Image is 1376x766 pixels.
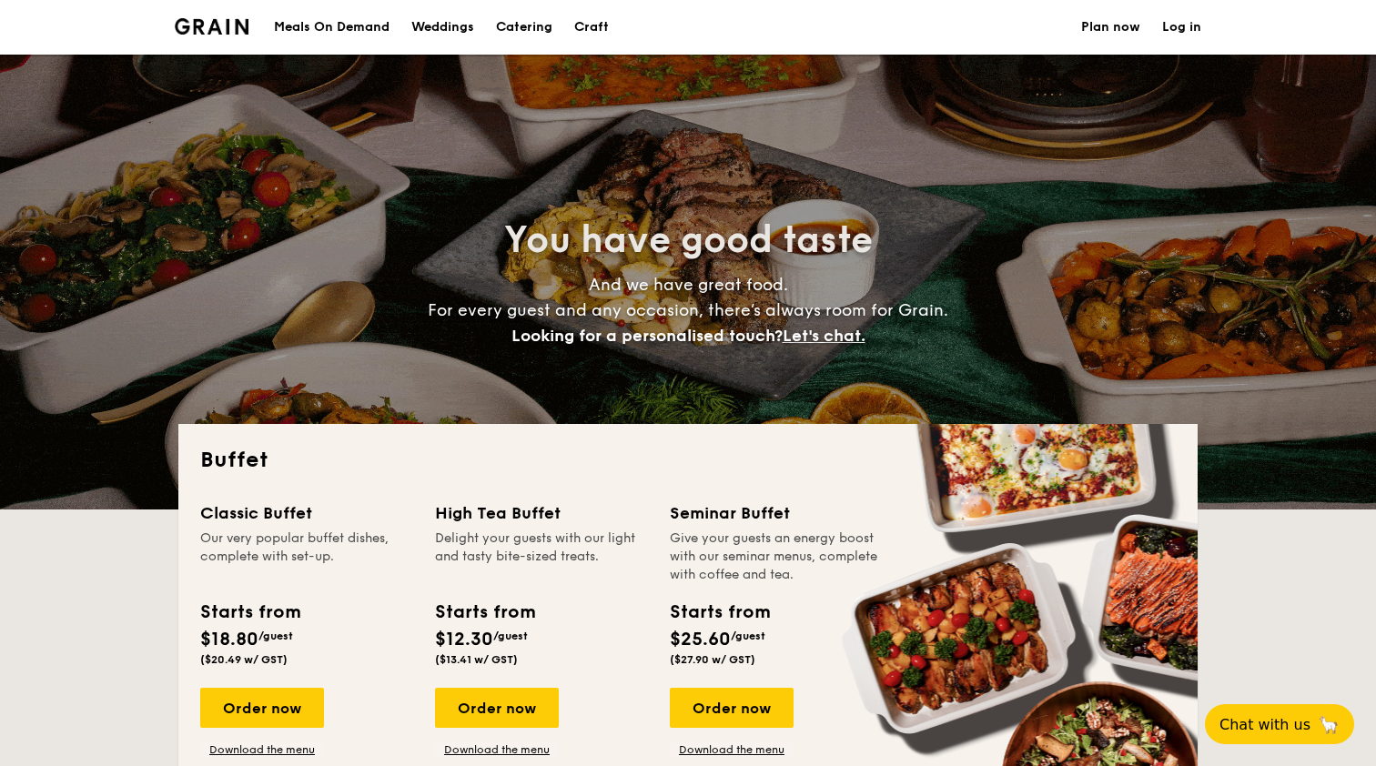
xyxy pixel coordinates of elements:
a: Download the menu [670,742,794,757]
span: ($20.49 w/ GST) [200,653,288,666]
div: Starts from [200,599,299,626]
div: Our very popular buffet dishes, complete with set-up. [200,529,413,584]
a: Logotype [175,18,248,35]
div: Starts from [435,599,534,626]
span: $12.30 [435,629,493,650]
h2: Buffet [200,446,1176,475]
div: Order now [435,688,559,728]
span: You have good taste [504,218,873,262]
span: 🦙 [1318,714,1340,735]
span: ($27.90 w/ GST) [670,653,755,666]
a: Download the menu [200,742,324,757]
span: $18.80 [200,629,258,650]
div: Order now [670,688,794,728]
span: ($13.41 w/ GST) [435,653,518,666]
a: Download the menu [435,742,559,757]
span: $25.60 [670,629,731,650]
span: Let's chat. [783,326,865,346]
div: Order now [200,688,324,728]
span: /guest [493,630,528,642]
span: Chat with us [1219,716,1310,733]
button: Chat with us🦙 [1205,704,1354,744]
div: Starts from [670,599,769,626]
span: /guest [731,630,765,642]
span: And we have great food. For every guest and any occasion, there’s always room for Grain. [428,275,948,346]
div: Classic Buffet [200,500,413,526]
div: High Tea Buffet [435,500,648,526]
div: Give your guests an energy boost with our seminar menus, complete with coffee and tea. [670,529,883,584]
img: Grain [175,18,248,35]
div: Delight your guests with our light and tasty bite-sized treats. [435,529,648,584]
div: Seminar Buffet [670,500,883,526]
span: Looking for a personalised touch? [511,326,783,346]
span: /guest [258,630,293,642]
